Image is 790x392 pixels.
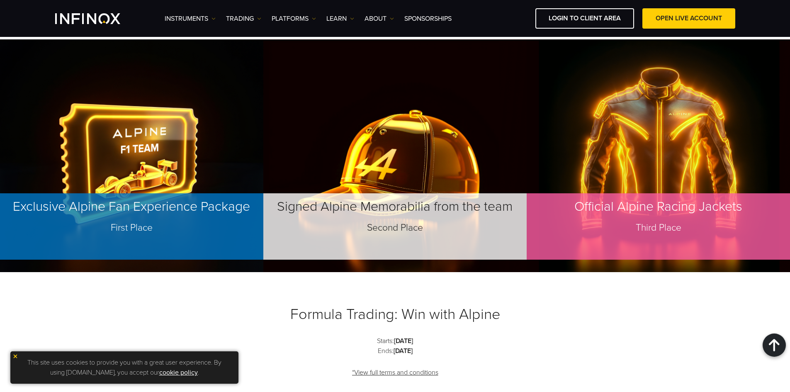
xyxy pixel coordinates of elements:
[263,193,527,260] p: Signed Alpine Memorabilia from the team
[55,13,140,24] a: INFINOX Logo
[394,337,413,345] strong: [DATE]
[165,14,216,24] a: Instruments
[272,14,316,24] a: PLATFORMS
[367,222,423,234] span: Second Place
[351,363,439,383] a: *View full terms and conditions
[365,14,394,24] a: ABOUT
[535,8,634,29] a: LOGIN TO CLIENT AREA
[642,8,735,29] a: OPEN LIVE ACCOUNT
[226,14,261,24] a: TRADING
[105,305,685,324] h2: Formula Trading: Win with Alpine
[404,14,452,24] a: SPONSORSHIPS
[394,347,413,355] strong: [DATE]
[326,14,354,24] a: Learn
[159,368,198,377] a: cookie policy
[636,222,681,234] span: Third Place
[105,336,685,356] p: Starts: Ends:
[527,193,790,260] p: Official Alpine Racing Jackets
[15,355,234,380] p: This site uses cookies to provide you with a great user experience. By using [DOMAIN_NAME], you a...
[12,353,18,359] img: yellow close icon
[111,222,153,234] span: First Place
